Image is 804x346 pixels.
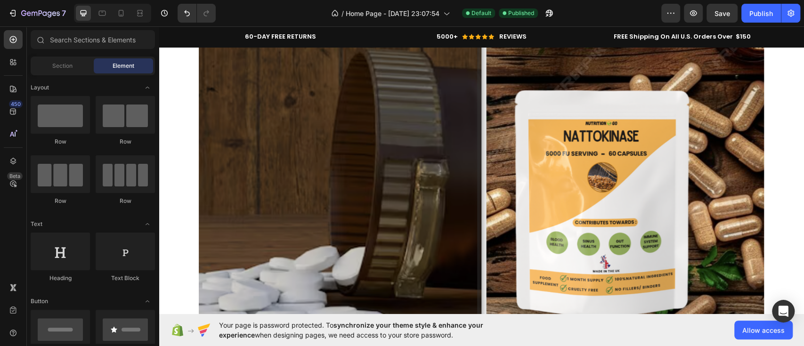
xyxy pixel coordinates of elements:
[140,80,155,95] span: Toggle open
[31,274,90,282] div: Heading
[7,172,23,180] div: Beta
[15,24,23,32] img: website_grey.svg
[52,62,73,70] span: Section
[341,8,344,18] span: /
[62,8,66,19] p: 7
[508,9,534,17] span: Published
[24,24,104,32] div: Domain: [DOMAIN_NAME]
[113,62,134,70] span: Element
[346,8,439,18] span: Home Page - [DATE] 23:07:54
[96,197,155,205] div: Row
[31,83,49,92] span: Layout
[140,217,155,232] span: Toggle open
[707,4,738,23] button: Save
[31,220,42,228] span: Text
[471,9,491,17] span: Default
[26,15,46,23] div: v 4.0.25
[4,4,70,23] button: 7
[741,4,781,23] button: Publish
[772,300,795,322] div: Open Intercom Messenger
[96,137,155,146] div: Row
[9,100,23,108] div: 450
[15,15,23,23] img: logo_orange.svg
[31,30,155,49] input: Search Sections & Elements
[178,4,216,23] div: Undo/Redo
[734,321,793,339] button: Allow access
[749,8,773,18] div: Publish
[742,325,785,335] span: Allow access
[31,197,90,205] div: Row
[159,26,804,314] iframe: Design area
[25,55,33,62] img: tab_domain_overview_orange.svg
[140,294,155,309] span: Toggle open
[219,321,483,339] span: synchronize your theme style & enhance your experience
[94,55,101,62] img: tab_keywords_by_traffic_grey.svg
[715,9,730,17] span: Save
[36,56,84,62] div: Domain Overview
[31,137,90,146] div: Row
[31,297,48,306] span: Button
[104,56,159,62] div: Keywords by Traffic
[96,274,155,282] div: Text Block
[219,320,520,340] span: Your page is password protected. To when designing pages, we need access to your store password.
